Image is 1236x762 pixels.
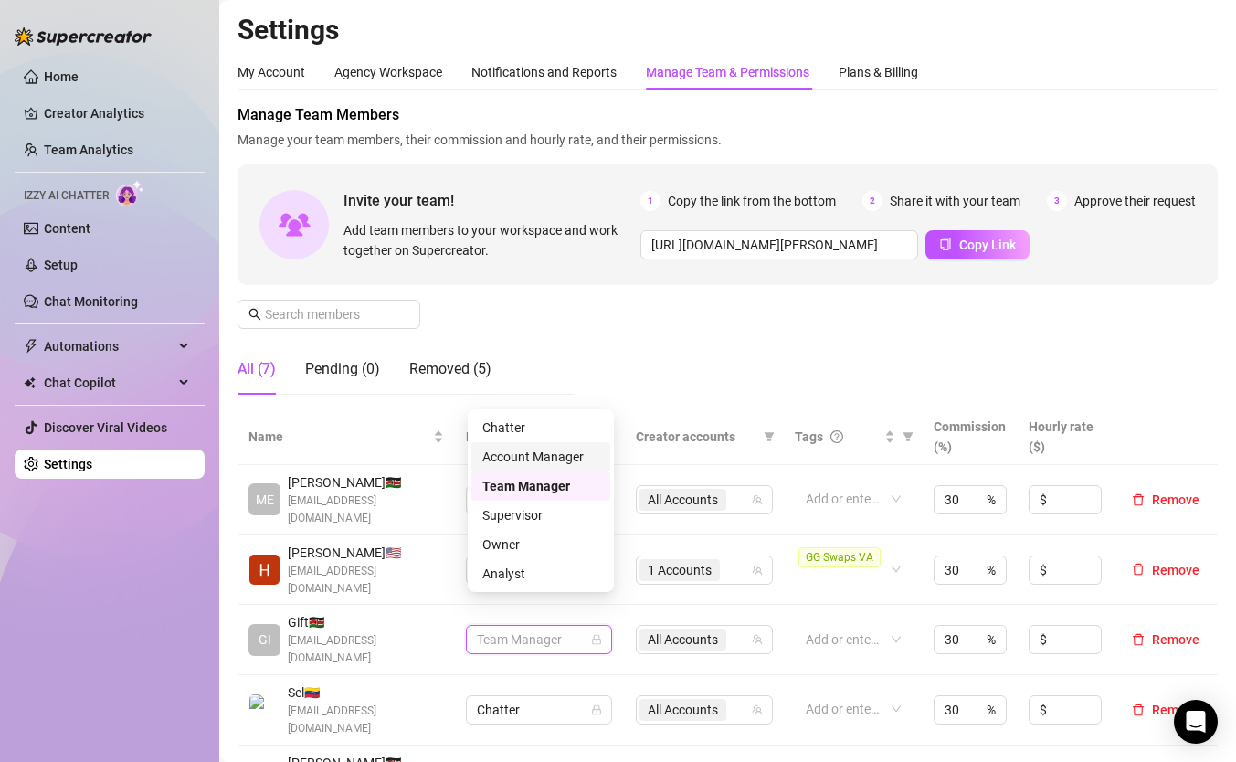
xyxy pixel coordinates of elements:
div: Agency Workspace [334,62,442,82]
span: Remove [1152,632,1199,647]
a: Home [44,69,79,84]
span: Remove [1152,492,1199,507]
div: Open Intercom Messenger [1174,700,1218,744]
span: All Accounts [639,629,726,651]
span: 3 [1047,191,1067,211]
img: logo-BBDzfeDw.svg [15,27,152,46]
div: Analyst [471,559,610,588]
span: team [752,634,763,645]
span: Chatter [477,696,601,724]
img: AI Chatter [116,180,144,206]
span: Tags [795,427,823,447]
span: team [752,704,763,715]
span: Share it with your team [890,191,1020,211]
span: filter [903,431,914,442]
span: delete [1132,493,1145,506]
span: [PERSON_NAME] 🇰🇪 [288,472,444,492]
h2: Settings [238,13,1218,48]
span: delete [1132,704,1145,716]
div: Account Manager [482,447,599,467]
span: [PERSON_NAME] 🇺🇸 [288,543,444,563]
span: 1 Accounts [648,560,712,580]
div: Chatter [471,413,610,442]
span: filter [760,423,778,450]
span: lock [591,704,602,715]
span: Manage your team members, their commission and hourly rate, and their permissions. [238,130,1218,150]
span: All Accounts [648,630,718,650]
span: search [248,308,261,321]
a: Chat Monitoring [44,294,138,309]
span: delete [1132,563,1145,576]
th: Commission (%) [923,409,1018,465]
input: Search members [265,304,395,324]
a: Creator Analytics [44,99,190,128]
span: Name [248,427,429,447]
span: Copy the link from the bottom [668,191,836,211]
span: filter [764,431,775,442]
span: thunderbolt [24,339,38,354]
span: Remove [1152,703,1199,717]
a: Team Analytics [44,143,133,157]
span: lock [591,634,602,645]
span: filter [899,423,917,450]
span: Manage Team Members [238,104,1218,126]
span: 2 [862,191,882,211]
div: All (7) [238,358,276,380]
span: Chat Copilot [44,368,174,397]
span: Sel 🇻🇪 [288,683,444,703]
span: All Accounts [648,700,718,720]
button: Remove [1125,559,1207,581]
span: team [752,494,763,505]
button: Copy Link [925,230,1030,259]
span: GI [259,630,271,650]
div: Owner [471,530,610,559]
div: Team Manager [482,476,599,496]
span: Team Manager [477,626,601,653]
span: Creator accounts [636,427,756,447]
span: All Accounts [639,699,726,721]
span: Add team members to your workspace and work together on Supercreator. [343,220,633,260]
span: Remove [1152,563,1199,577]
button: Remove [1125,699,1207,721]
span: copy [939,238,952,250]
img: Chat Copilot [24,376,36,389]
span: Role [466,429,492,444]
div: Team Manager [471,471,610,501]
span: [EMAIL_ADDRESS][DOMAIN_NAME] [288,703,444,737]
span: question-circle [830,430,843,443]
span: Automations [44,332,174,361]
a: Discover Viral Videos [44,420,167,435]
div: Plans & Billing [839,62,918,82]
div: Notifications and Reports [471,62,617,82]
span: Copy Link [959,238,1016,252]
span: Approve their request [1074,191,1196,211]
span: delete [1132,633,1145,646]
div: Supervisor [471,501,610,530]
span: [EMAIL_ADDRESS][DOMAIN_NAME] [288,563,444,598]
div: My Account [238,62,305,82]
span: Invite your team! [343,189,640,212]
div: Pending (0) [305,358,380,380]
th: Hourly rate ($) [1018,409,1113,465]
div: Account Manager [471,442,610,471]
span: 1 Accounts [639,559,720,581]
span: Izzy AI Chatter [24,187,109,205]
div: Removed (5) [409,358,491,380]
div: Analyst [482,564,599,584]
span: 1 [640,191,660,211]
div: Manage Team & Permissions [646,62,809,82]
img: Sel [249,694,280,725]
div: Chatter [482,418,599,438]
span: Gift 🇰🇪 [288,612,444,632]
span: [EMAIL_ADDRESS][DOMAIN_NAME] [288,632,444,667]
button: Remove [1125,629,1207,651]
button: Remove [1125,489,1207,511]
span: All Accounts [639,489,726,511]
div: Supervisor [482,505,599,525]
span: ME [256,490,274,510]
a: Settings [44,457,92,471]
span: GG Swaps VA [798,547,881,567]
span: [EMAIL_ADDRESS][DOMAIN_NAME] [288,492,444,527]
div: Owner [482,534,599,555]
span: All Accounts [648,490,718,510]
